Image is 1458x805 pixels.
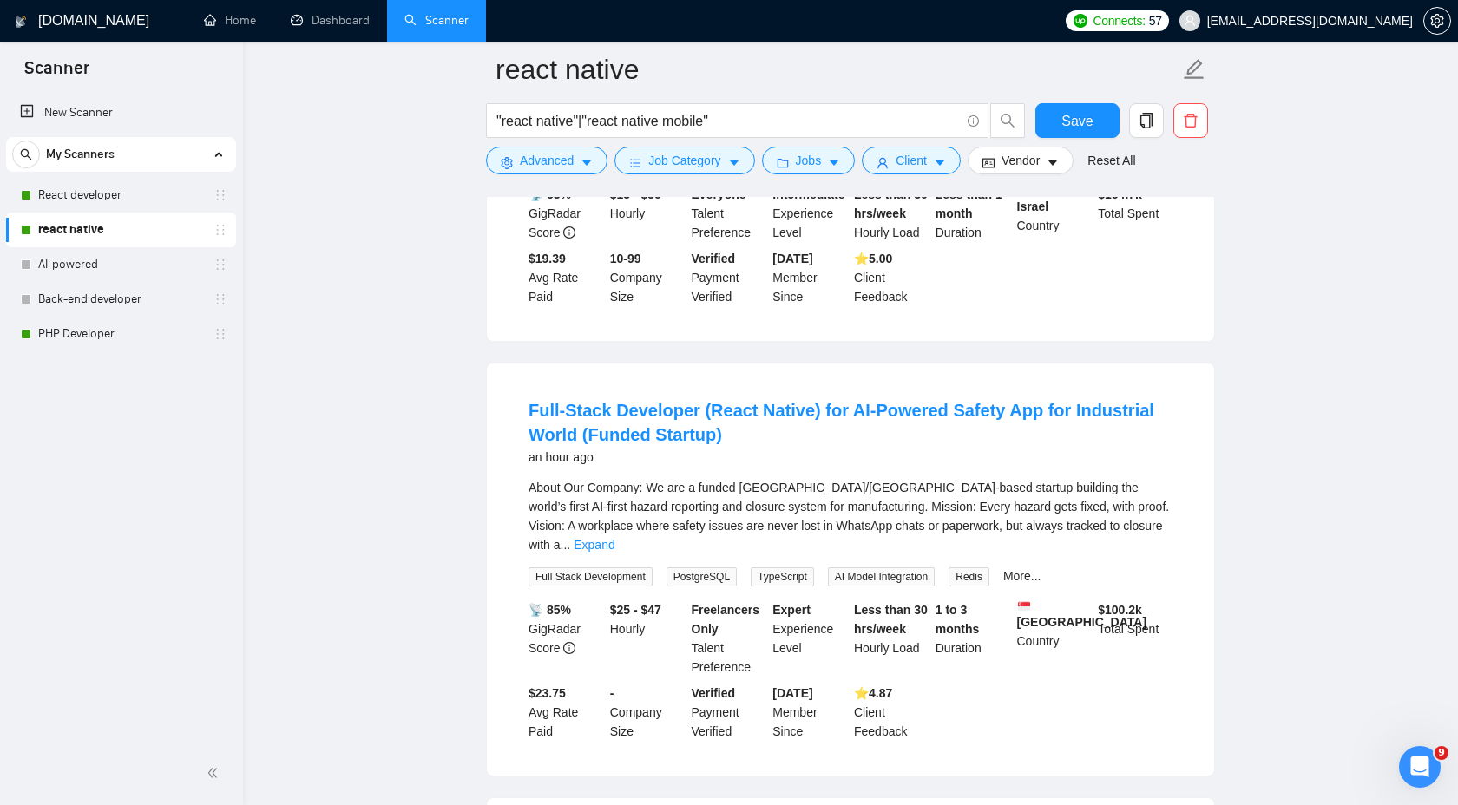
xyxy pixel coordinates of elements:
span: setting [1424,14,1450,28]
span: delete [1174,113,1207,128]
b: 10-99 [610,252,641,265]
span: Scanner [10,56,103,92]
button: Save [1035,103,1120,138]
a: More... [1003,569,1041,583]
button: idcardVendorcaret-down [968,147,1074,174]
span: Full Stack Development [529,567,653,586]
div: Client Feedback [850,684,932,741]
div: About Our Company: We are a funded [GEOGRAPHIC_DATA]/[GEOGRAPHIC_DATA]-based startup building the... [529,478,1172,554]
div: Client Feedback [850,249,932,306]
div: an hour ago [529,447,1172,468]
div: Company Size [607,249,688,306]
iframe: Intercom live chat [1399,746,1441,788]
b: $25 - $47 [610,603,661,617]
span: caret-down [1047,156,1059,169]
button: copy [1129,103,1164,138]
span: search [13,148,39,160]
span: holder [213,258,227,272]
b: [GEOGRAPHIC_DATA] [1017,600,1147,629]
a: searchScanner [404,13,469,28]
span: holder [213,223,227,237]
span: info-circle [968,115,979,127]
div: Hourly [607,185,688,242]
button: search [990,103,1025,138]
span: search [991,113,1024,128]
a: New Scanner [20,95,222,130]
b: 📡 85% [529,603,571,617]
span: PostgreSQL [667,567,737,586]
span: TypeScript [751,567,814,586]
span: AI Model Integration [828,567,935,586]
b: Verified [692,686,736,700]
b: Verified [692,252,736,265]
div: Company Size [607,684,688,741]
span: Save [1061,110,1093,132]
a: PHP Developer [38,317,203,351]
b: ⭐️ 5.00 [854,252,892,265]
span: 9 [1435,746,1448,760]
span: caret-down [581,156,593,169]
div: Talent Preference [688,185,770,242]
input: Search Freelance Jobs... [496,110,960,132]
span: 57 [1149,11,1162,30]
b: Expert [772,603,811,617]
a: Reset All [1087,151,1135,170]
span: holder [213,188,227,202]
span: edit [1183,58,1205,81]
div: Experience Level [769,600,850,677]
div: Avg Rate Paid [525,684,607,741]
div: Experience Level [769,185,850,242]
span: copy [1130,113,1163,128]
button: barsJob Categorycaret-down [614,147,754,174]
button: userClientcaret-down [862,147,961,174]
a: Expand [574,538,614,552]
span: Client [896,151,927,170]
a: Back-end developer [38,282,203,317]
span: setting [501,156,513,169]
img: 🇸🇬 [1018,600,1030,612]
span: caret-down [828,156,840,169]
a: react native [38,213,203,247]
span: Redis [949,567,989,586]
div: Talent Preference [688,600,770,677]
div: Member Since [769,684,850,741]
span: Job Category [648,151,720,170]
div: Hourly Load [850,185,932,242]
img: logo [15,8,27,36]
b: $23.75 [529,686,566,700]
span: caret-down [934,156,946,169]
button: folderJobscaret-down [762,147,856,174]
li: My Scanners [6,137,236,351]
div: Duration [932,600,1014,677]
span: Jobs [796,151,822,170]
div: Duration [932,185,1014,242]
b: $19.39 [529,252,566,265]
b: ⭐️ 4.87 [854,686,892,700]
span: caret-down [728,156,740,169]
span: double-left [207,764,224,782]
b: $ 100.2k [1098,603,1142,617]
span: holder [213,327,227,341]
div: Country [1014,600,1095,677]
b: [DATE] [772,252,812,265]
b: Israel [1017,185,1092,213]
button: setting [1423,7,1451,35]
span: user [877,156,889,169]
b: Less than 30 hrs/week [854,603,928,636]
a: setting [1423,14,1451,28]
span: Vendor [1002,151,1040,170]
span: bars [629,156,641,169]
div: Hourly [607,600,688,677]
div: Avg Rate Paid [525,249,607,306]
span: info-circle [563,226,575,239]
b: 1 to 3 months [936,603,980,636]
span: holder [213,292,227,306]
span: user [1184,15,1196,27]
div: Hourly Load [850,600,932,677]
span: info-circle [563,642,575,654]
span: ... [561,538,571,552]
div: Total Spent [1094,185,1176,242]
div: Country [1014,185,1095,242]
div: Payment Verified [688,684,770,741]
div: Payment Verified [688,249,770,306]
